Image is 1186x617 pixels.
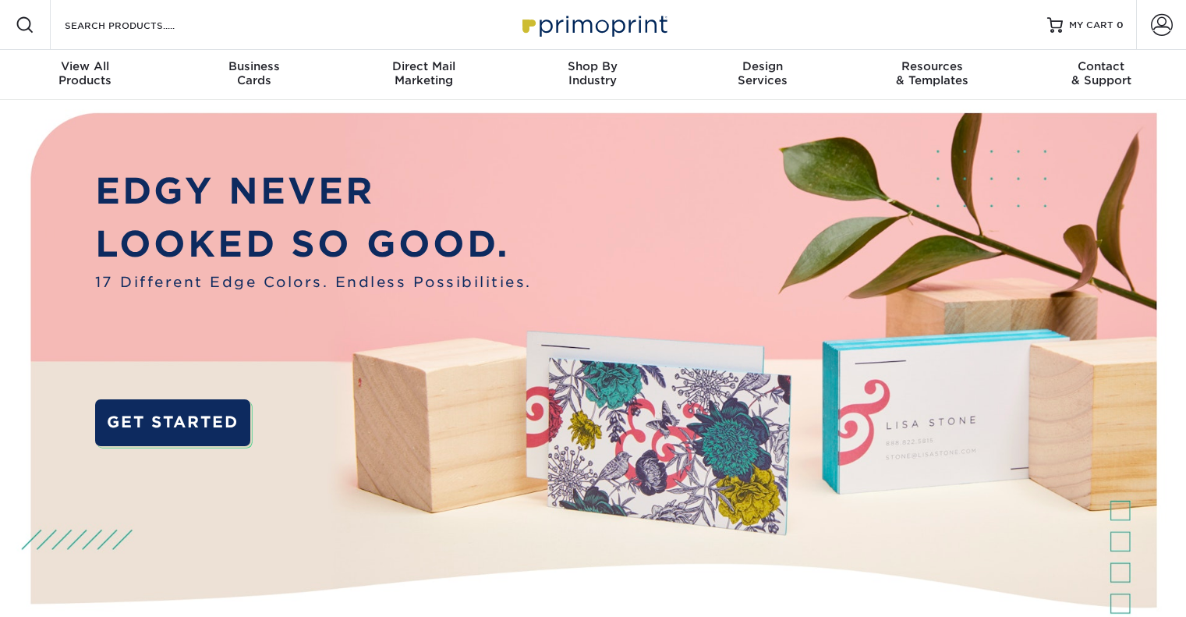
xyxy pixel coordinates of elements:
img: Primoprint [515,8,671,41]
input: SEARCH PRODUCTS..... [63,16,215,34]
a: BusinessCards [169,50,338,100]
div: Cards [169,59,338,87]
div: Marketing [339,59,508,87]
a: GET STARTED [95,399,250,446]
span: MY CART [1069,19,1113,32]
div: & Templates [847,59,1016,87]
span: Design [678,59,847,73]
span: Resources [847,59,1016,73]
span: Contact [1017,59,1186,73]
span: 17 Different Edge Colors. Endless Possibilities. [95,271,532,293]
div: Services [678,59,847,87]
span: Direct Mail [339,59,508,73]
span: Business [169,59,338,73]
p: LOOKED SO GOOD. [95,218,532,271]
div: Industry [508,59,678,87]
div: & Support [1017,59,1186,87]
span: Shop By [508,59,678,73]
a: DesignServices [678,50,847,100]
a: Resources& Templates [847,50,1016,100]
a: Shop ByIndustry [508,50,678,100]
a: Direct MailMarketing [339,50,508,100]
p: EDGY NEVER [95,165,532,218]
span: 0 [1117,20,1124,30]
a: Contact& Support [1017,50,1186,100]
